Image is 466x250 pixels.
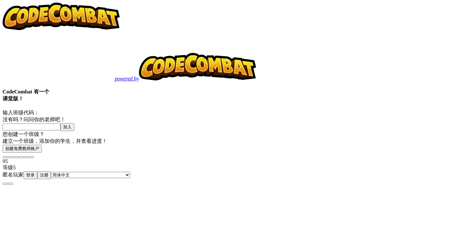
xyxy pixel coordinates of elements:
button: 注册 [37,171,51,179]
div: 课堂版！ [3,95,463,102]
div: 没有吗？问问你的老师吧！ [3,116,463,123]
button: 战役 [8,183,13,185]
span: 匿名玩家 [3,172,24,177]
img: picoCTF home [3,31,115,80]
div: 建立一个班级，添加你的学生，并查看进度！ [3,138,463,145]
div: 想创建一个班级？ [3,131,463,138]
button: 加入 [60,123,74,131]
button: 投票 [13,156,18,158]
a: powered by [115,76,256,81]
div: CodeCombat 有一个 [3,89,463,95]
span: 等级 [3,165,13,170]
button: 创建免费教师账户 [3,145,42,153]
span: 95 [3,158,8,164]
div: 输入班级代码： [3,109,463,116]
button: 登录 [24,171,37,179]
em: powered by [115,76,139,81]
img: CodeCombat - Learn how to code by playing a game [3,3,120,30]
img: Powered by CodeCombat - Learn how to code by playing a game [139,53,256,80]
span: 5 [13,165,16,170]
button: 音量调节 [3,183,8,185]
